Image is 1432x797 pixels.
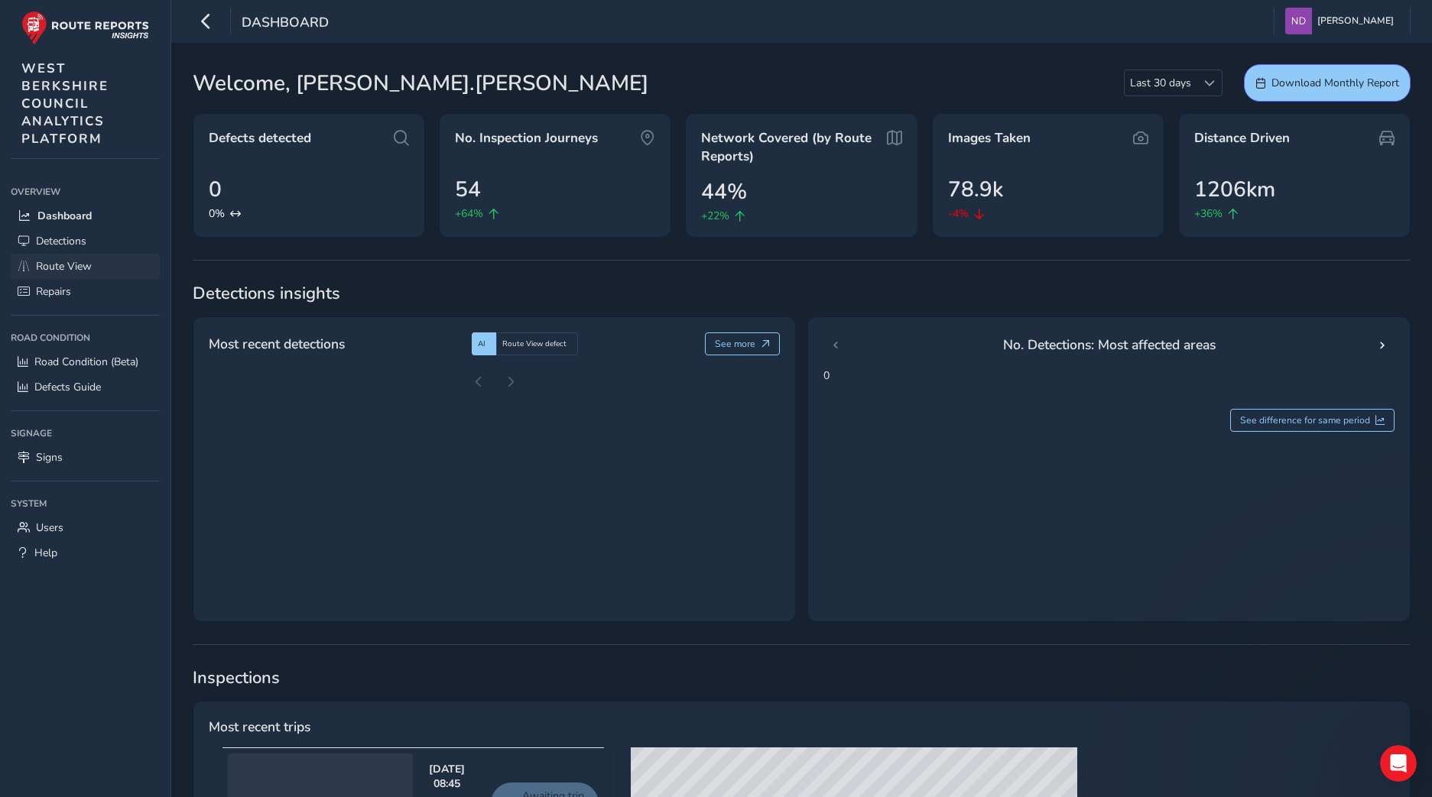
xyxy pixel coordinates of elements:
span: Network Covered (by Route Reports) [701,129,882,165]
span: AI [478,339,485,349]
span: See difference for same period [1240,414,1370,426]
span: Signs [36,450,63,465]
a: Route View [11,254,160,279]
a: Repairs [11,279,160,304]
span: Route View [36,259,92,274]
span: +36% [1194,206,1223,222]
span: Most recent trips [209,717,310,737]
a: Users [11,515,160,540]
span: 78.9k [948,173,1003,206]
div: System [11,492,160,515]
span: +64% [455,206,483,222]
span: Inspections [193,666,1411,689]
span: Most recent detections [209,334,345,354]
span: 0 [209,173,222,206]
button: See more [705,332,781,355]
button: See difference for same period [1230,409,1395,432]
a: Signs [11,445,160,470]
div: [DATE] 08:45 [418,762,475,791]
span: Repairs [36,284,71,299]
span: 1206km [1194,173,1275,206]
img: diamond-layout [1285,8,1312,34]
span: -4% [948,206,969,222]
span: Welcome, [PERSON_NAME].[PERSON_NAME] [193,67,648,99]
span: WEST BERKSHIRE COUNCIL ANALYTICS PLATFORM [21,60,109,147]
a: Help [11,540,160,565]
span: 0% [209,206,225,222]
span: 44% [701,176,747,208]
span: Images Taken [948,129,1031,147]
a: Road Condition (Beta) [11,349,160,374]
a: Dashboard [11,203,160,228]
span: Help [34,546,57,560]
a: Defects Guide [11,374,160,400]
span: [PERSON_NAME] [1317,8,1394,34]
button: [PERSON_NAME] [1285,8,1399,34]
span: Download Monthly Report [1271,76,1399,90]
div: Road Condition [11,326,160,349]
span: No. Detections: Most affected areas [1003,335,1216,355]
div: Signage [11,422,160,445]
span: Dashboard [242,13,329,34]
span: Route View defect [502,339,567,349]
span: No. Inspection Journeys [455,129,598,147]
span: Dashboard [37,209,92,223]
button: Download Monthly Report [1244,64,1411,102]
span: Defects detected [209,129,311,147]
span: See more [715,338,755,350]
span: Detections [36,234,86,248]
iframe: Intercom live chat [1380,745,1417,782]
div: AI [472,332,496,355]
span: 54 [455,173,481,206]
span: Detections insights [193,282,1411,305]
span: Users [36,520,63,535]
div: Route View defect [496,332,578,355]
div: 0 [807,316,1411,622]
div: Overview [11,180,160,203]
span: Road Condition (Beta) [34,355,138,369]
img: rr logo [21,11,149,45]
span: Distance Driven [1194,129,1290,147]
span: Last 30 days [1125,70,1197,96]
a: Detections [11,228,160,254]
span: Defects Guide [34,380,101,394]
span: +22% [701,208,729,224]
